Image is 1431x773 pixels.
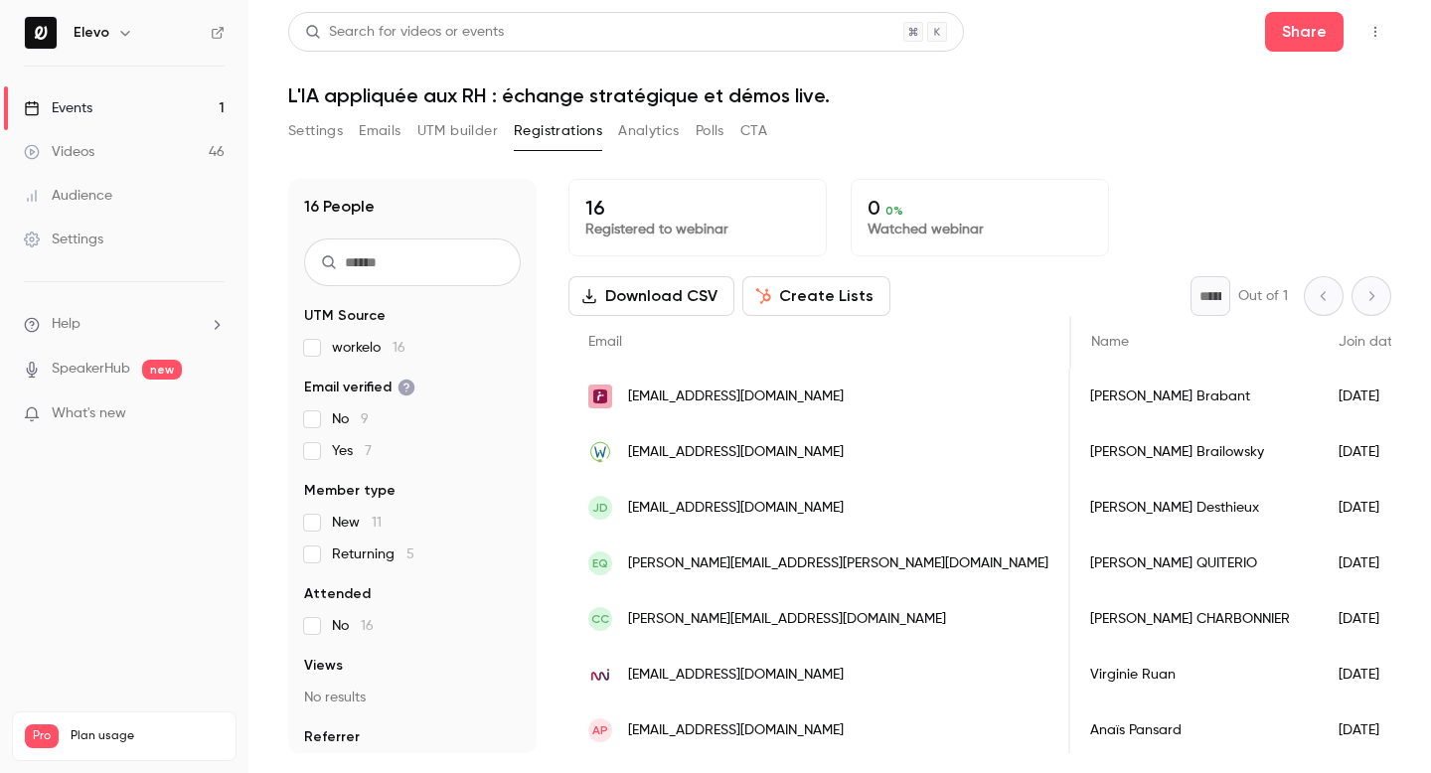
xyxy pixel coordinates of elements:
span: [EMAIL_ADDRESS][DOMAIN_NAME] [628,442,844,463]
div: [DATE] [1319,536,1420,591]
span: [EMAIL_ADDRESS][DOMAIN_NAME] [628,386,844,407]
div: Anaïs Pansard [1070,702,1319,758]
span: Plan usage [71,728,224,744]
button: Settings [288,115,343,147]
div: [PERSON_NAME] QUITERIO [1070,536,1319,591]
button: Share [1265,12,1344,52]
span: UTM Source [304,306,386,326]
span: 0 % [885,204,903,218]
span: Views [304,656,343,676]
div: Settings [24,230,103,249]
button: Analytics [618,115,680,147]
span: New [332,513,382,533]
span: workelo [332,338,405,358]
span: Attended [304,584,371,604]
p: 16 [585,196,810,220]
div: Virginie Ruan [1070,647,1319,702]
span: 7 [365,444,372,458]
span: CC [591,610,609,628]
span: What's new [52,403,126,424]
p: No results [304,688,521,707]
span: Yes [332,441,372,461]
span: No [332,616,374,636]
button: UTM builder [417,115,498,147]
p: 0 [868,196,1092,220]
span: Name [1091,335,1129,349]
span: 16 [393,341,405,355]
span: Member type [304,481,396,501]
h1: 16 People [304,195,375,219]
div: [DATE] [1319,480,1420,536]
span: AP [592,721,608,739]
span: [PERSON_NAME][EMAIL_ADDRESS][DOMAIN_NAME] [628,609,946,630]
span: Pro [25,724,59,748]
div: Search for videos or events [305,22,504,43]
span: [EMAIL_ADDRESS][DOMAIN_NAME] [628,720,844,741]
span: [EMAIL_ADDRESS][DOMAIN_NAME] [628,665,844,686]
button: Emails [359,115,400,147]
div: Events [24,98,92,118]
button: CTA [740,115,767,147]
div: [DATE] [1319,591,1420,647]
span: [PERSON_NAME][EMAIL_ADDRESS][PERSON_NAME][DOMAIN_NAME] [628,553,1048,574]
button: Registrations [514,115,602,147]
div: [DATE] [1319,702,1420,758]
li: help-dropdown-opener [24,314,225,335]
div: Videos [24,142,94,162]
img: Elevo [25,17,57,49]
div: [DATE] [1319,369,1420,424]
img: numihfrance.fr [588,663,612,687]
span: EQ [592,554,608,572]
span: No [332,409,369,429]
span: 9 [361,412,369,426]
span: Referrer [304,727,360,747]
h6: Elevo [74,23,109,43]
iframe: Noticeable Trigger [201,405,225,423]
div: [DATE] [1319,424,1420,480]
span: Join date [1339,335,1400,349]
p: Registered to webinar [585,220,810,239]
img: mondialrelay.fr [588,385,612,408]
button: Create Lists [742,276,890,316]
span: 11 [372,516,382,530]
div: [PERSON_NAME] Brailowsky [1070,424,1319,480]
h1: L'IA appliquée aux RH : échange stratégique et démos live. [288,83,1391,107]
span: Returning [332,544,414,564]
span: new [142,360,182,380]
span: Email verified [304,378,415,397]
span: [EMAIL_ADDRESS][DOMAIN_NAME] [628,498,844,519]
button: Download CSV [568,276,734,316]
span: 16 [361,619,374,633]
div: [DATE] [1319,647,1420,702]
span: 5 [406,547,414,561]
img: waat.fr [588,440,612,464]
div: [PERSON_NAME] Brabant [1070,369,1319,424]
p: Watched webinar [868,220,1092,239]
button: Polls [696,115,724,147]
span: Help [52,314,80,335]
a: SpeakerHub [52,359,130,380]
div: Audience [24,186,112,206]
span: JD [592,499,608,517]
div: [PERSON_NAME] Desthieux [1070,480,1319,536]
div: [PERSON_NAME] CHARBONNIER [1070,591,1319,647]
p: Out of 1 [1238,286,1288,306]
span: Email [588,335,622,349]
